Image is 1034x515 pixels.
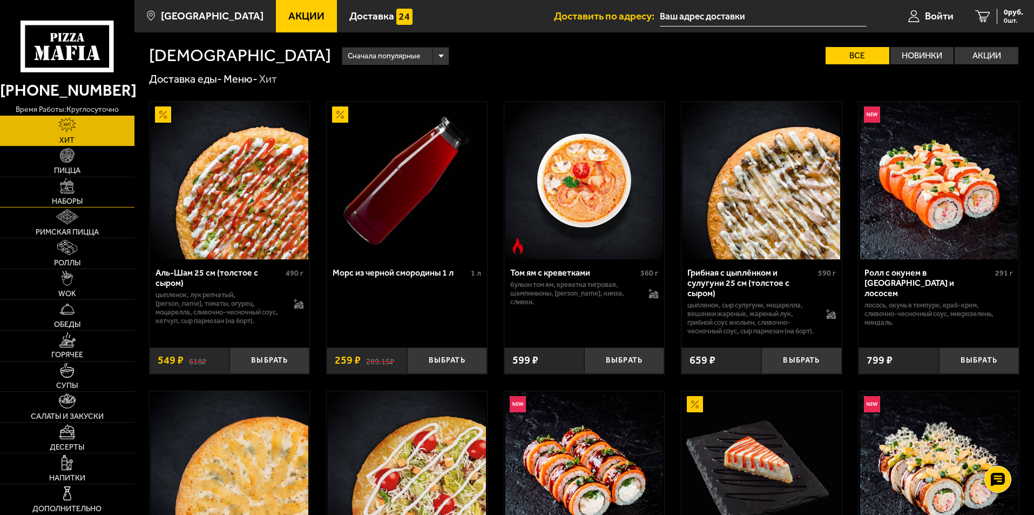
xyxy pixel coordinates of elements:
img: 15daf4d41897b9f0e9f617042186c801.svg [396,9,413,25]
span: Десерты [50,444,84,451]
label: Акции [955,47,1018,64]
a: Острое блюдоТом ям с креветками [504,102,665,259]
span: Дополнительно [32,505,102,513]
span: Доставить по адресу: [554,11,660,21]
span: 549 ₽ [158,355,184,366]
img: Акционный [155,106,171,123]
a: Грибная с цыплёнком и сулугуни 25 см (толстое с сыром) [681,102,842,259]
img: Том ям с креветками [505,102,663,259]
img: Ролл с окунем в темпуре и лососем [860,102,1018,259]
a: Доставка еды- [149,72,222,85]
button: Выбрать [761,347,841,374]
span: Обеды [54,321,80,329]
span: Акции [288,11,325,21]
span: 360 г [640,269,658,278]
p: лосось, окунь в темпуре, краб-крем, сливочно-чесночный соус, микрозелень, миндаль. [864,301,1013,327]
span: WOK [58,290,76,298]
span: 590 г [818,269,836,278]
img: Аль-Шам 25 см (толстое с сыром) [151,102,308,259]
div: Ролл с окунем в [GEOGRAPHIC_DATA] и лососем [864,267,992,298]
span: 659 ₽ [690,355,715,366]
img: Грибная с цыплёнком и сулугуни 25 см (толстое с сыром) [682,102,840,259]
span: Сначала популярные [348,46,420,66]
span: 0 шт. [1004,17,1023,24]
button: Выбрать [584,347,664,374]
img: Острое блюдо [510,238,526,254]
span: Римская пицца [36,229,99,236]
span: Войти [925,11,954,21]
span: 291 г [995,269,1013,278]
p: бульон том ям, креветка тигровая, шампиньоны, [PERSON_NAME], кинза, сливки. [510,280,638,306]
span: Хит [59,137,75,144]
div: Том ям с креветками [510,267,638,278]
input: Ваш адрес доставки [660,6,867,26]
s: 618 ₽ [189,355,206,366]
button: Выбрать [229,347,309,374]
span: [GEOGRAPHIC_DATA] [161,11,263,21]
a: АкционныйМорс из черной смородины 1 л [327,102,487,259]
label: Новинки [890,47,954,64]
a: НовинкаРолл с окунем в темпуре и лососем [859,102,1019,259]
div: Аль-Шам 25 см (толстое с сыром) [156,267,283,288]
a: АкционныйАль-Шам 25 см (толстое с сыром) [150,102,310,259]
span: 259 ₽ [335,355,361,366]
span: Пицца [54,167,80,175]
span: 1 л [471,269,481,278]
div: Хит [259,72,277,86]
span: Наборы [52,198,83,205]
p: цыпленок, сыр сулугуни, моцарелла, вешенки жареные, жареный лук, грибной соус Жюльен, сливочно-че... [687,301,815,336]
s: 289.15 ₽ [366,355,394,366]
label: Все [826,47,889,64]
span: Напитки [49,474,85,482]
button: Выбрать [939,347,1019,374]
span: 799 ₽ [867,355,893,366]
span: Роллы [54,259,80,267]
p: цыпленок, лук репчатый, [PERSON_NAME], томаты, огурец, моцарелла, сливочно-чесночный соус, кетчуп... [156,291,283,325]
span: 599 ₽ [512,355,538,366]
span: Доставка [349,11,394,21]
img: Акционный [687,396,703,412]
span: 0 руб. [1004,9,1023,16]
button: Выбрать [407,347,487,374]
span: Салаты и закуски [31,413,104,420]
span: 490 г [286,269,303,278]
div: Морс из черной смородины 1 л [333,267,468,278]
a: Меню- [224,72,258,85]
div: Грибная с цыплёнком и сулугуни 25 см (толстое с сыром) [687,267,815,298]
img: Новинка [864,396,880,412]
img: Морс из черной смородины 1 л [328,102,485,259]
span: Горячее [51,351,83,359]
img: Новинка [864,106,880,123]
img: Новинка [510,396,526,412]
h1: [DEMOGRAPHIC_DATA] [149,47,331,64]
span: Супы [56,382,78,390]
img: Акционный [332,106,348,123]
